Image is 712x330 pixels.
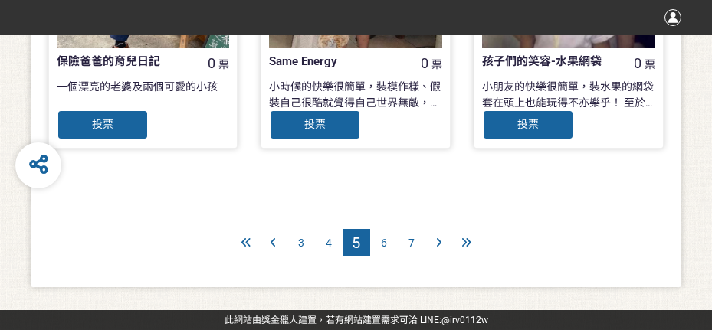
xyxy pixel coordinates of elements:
[225,315,399,325] a: 此網站由獎金獵人建置，若有網站建置需求
[208,55,215,71] span: 0
[326,237,332,249] span: 4
[645,58,655,70] span: 票
[57,53,195,70] div: 保險爸爸的育兒日記
[431,58,442,70] span: 票
[421,55,428,71] span: 0
[352,234,360,252] span: 5
[517,118,539,130] span: 投票
[298,237,304,249] span: 3
[304,118,326,130] span: 投票
[482,79,655,109] div: 小朋友的快樂很簡單，裝水果的網袋套在頭上也能玩得不亦樂乎！ 至於長大了怎麼辦？赤字之心不變～ 兩姐妹現在只有較長的假期可玩在一起，一升上大學、一高中了，平時考試一堆，偶爾電話問課業如何？有啥事物...
[381,237,387,249] span: 6
[408,237,415,249] span: 7
[269,79,442,109] div: 小時候的快樂很簡單，裝模作樣、假裝自己很酷就覺得自己世界無敵，長大後卻慢慢忘了這種感覺。這次趁著表姐ㄧ年一次從美國回臺灣，重新戴上墨鏡，拿好娃娃，氣氛突然有點熟悉。那種單純、低成本、又好笑的快樂...
[634,55,641,71] span: 0
[218,58,229,70] span: 票
[482,53,621,70] div: 孩子們的笑容-水果網袋
[269,53,408,70] div: Same Energy
[225,315,488,325] span: 可洽 LINE:
[57,79,230,109] div: 一個漂亮的老婆及兩個可愛的小孩
[92,118,113,130] span: 投票
[441,315,488,325] a: @irv0112w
